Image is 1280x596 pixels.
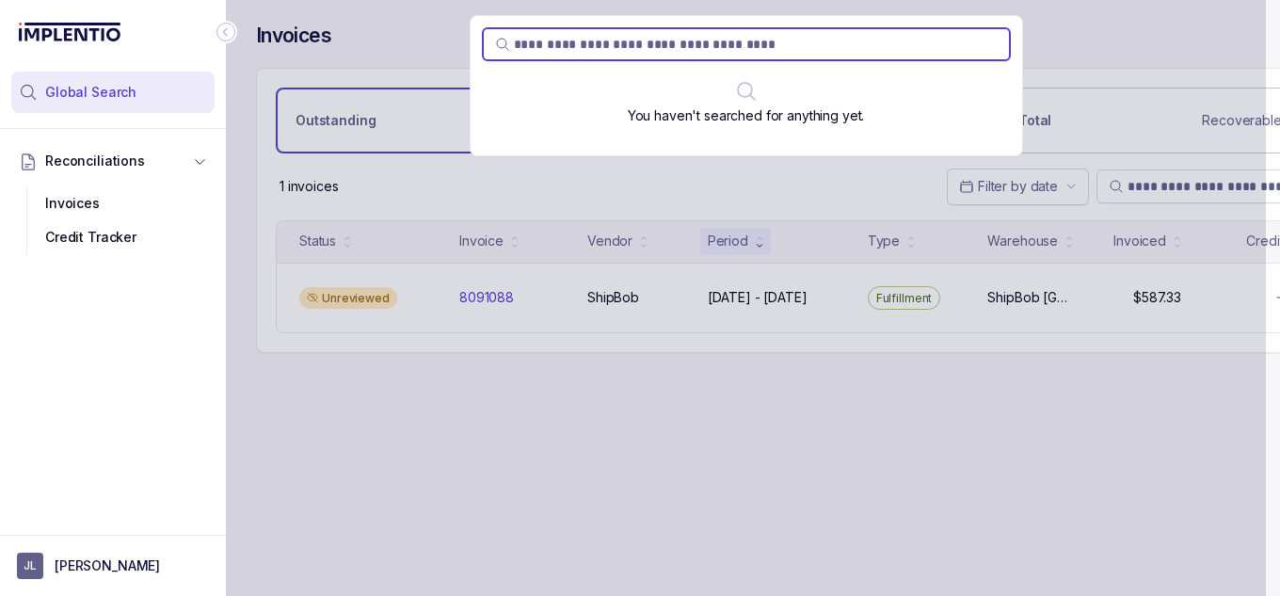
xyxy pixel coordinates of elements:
[11,140,215,182] button: Reconciliations
[11,183,215,259] div: Reconciliations
[26,220,200,254] div: Credit Tracker
[45,83,136,102] span: Global Search
[215,21,237,43] div: Collapse Icon
[55,556,160,575] p: [PERSON_NAME]
[17,553,43,579] span: User initials
[26,186,200,220] div: Invoices
[45,152,145,170] span: Reconciliations
[628,106,865,125] p: You haven't searched for anything yet.
[17,553,209,579] button: User initials[PERSON_NAME]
